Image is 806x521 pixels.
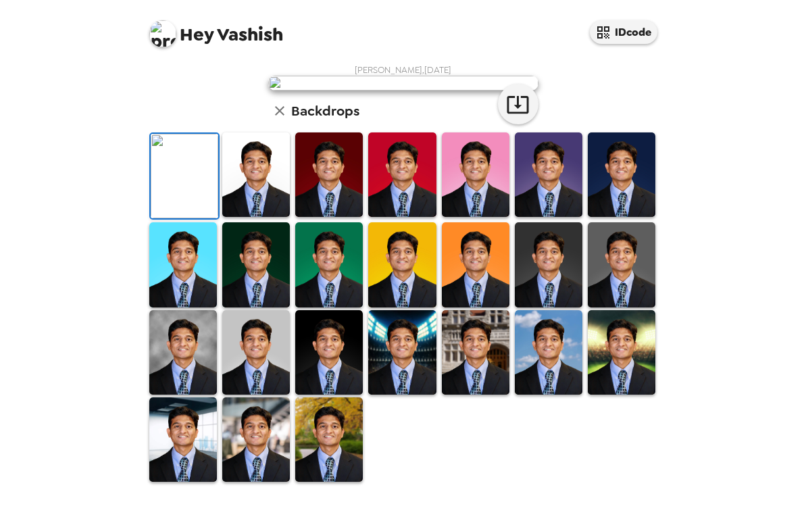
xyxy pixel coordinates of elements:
span: [PERSON_NAME] , [DATE] [355,64,451,76]
h6: Backdrops [291,100,359,122]
span: Vashish [149,14,283,44]
button: IDcode [590,20,657,44]
span: Hey [180,22,213,47]
img: profile pic [149,20,176,47]
img: user [268,76,538,91]
img: Original [151,134,218,218]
